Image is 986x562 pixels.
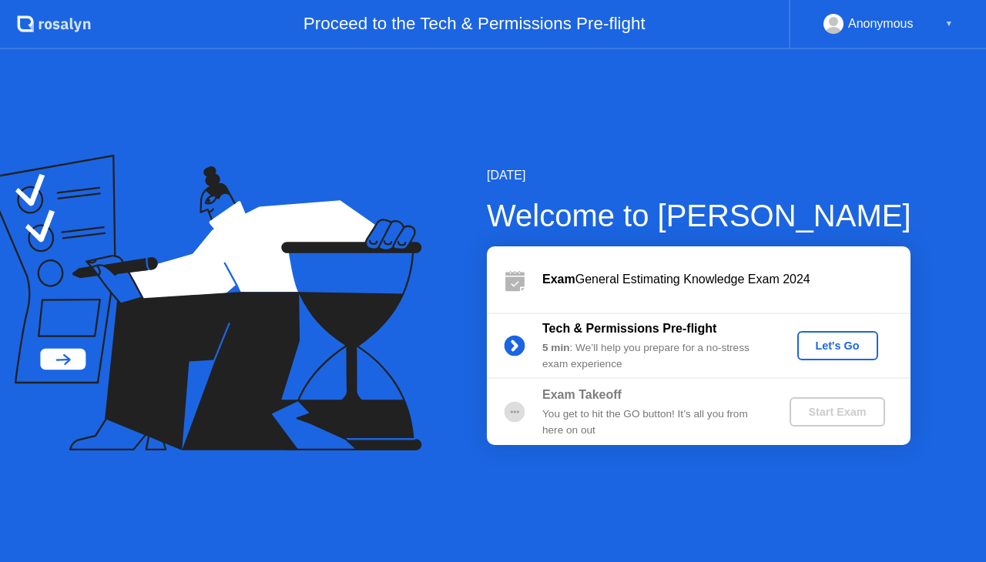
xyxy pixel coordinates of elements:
[945,14,953,34] div: ▼
[797,331,878,360] button: Let's Go
[848,14,914,34] div: Anonymous
[542,406,764,438] div: You get to hit the GO button! It’s all you from here on out
[542,340,764,372] div: : We’ll help you prepare for a no-stress exam experience
[542,388,622,401] b: Exam Takeoff
[542,322,716,335] b: Tech & Permissions Pre-flight
[487,166,911,185] div: [DATE]
[542,342,570,353] b: 5 min
[796,406,878,418] div: Start Exam
[790,397,884,427] button: Start Exam
[542,273,575,286] b: Exam
[803,340,872,352] div: Let's Go
[542,270,911,289] div: General Estimating Knowledge Exam 2024
[487,192,911,239] div: Welcome to [PERSON_NAME]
